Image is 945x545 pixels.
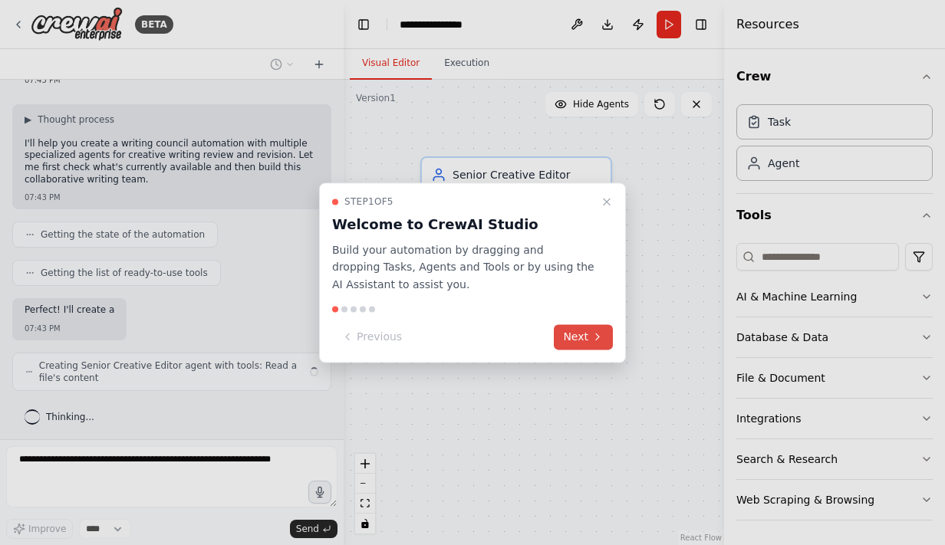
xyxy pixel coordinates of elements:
[332,214,594,235] h3: Welcome to CrewAI Studio
[554,324,613,350] button: Next
[344,195,393,208] span: Step 1 of 5
[353,14,374,35] button: Hide left sidebar
[332,324,411,350] button: Previous
[332,241,594,294] p: Build your automation by dragging and dropping Tasks, Agents and Tools or by using the AI Assista...
[598,192,616,211] button: Close walkthrough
